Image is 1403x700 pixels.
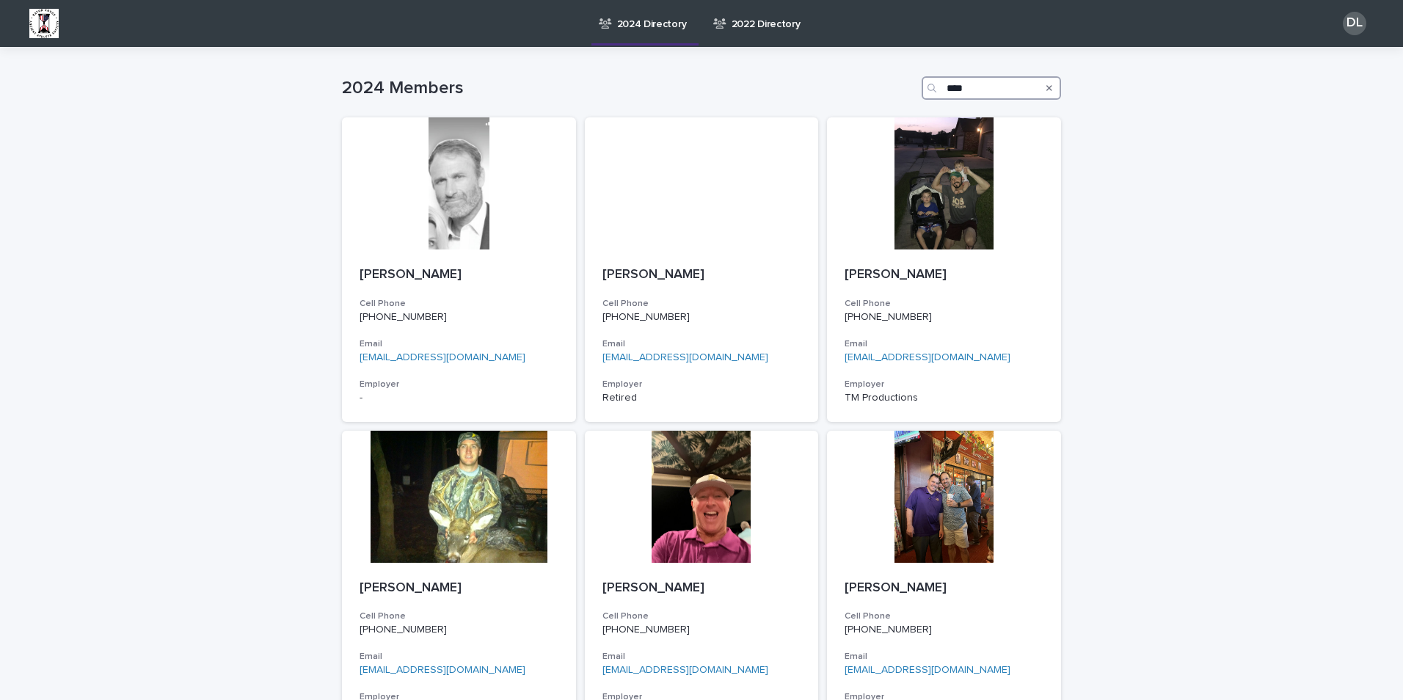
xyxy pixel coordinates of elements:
[602,624,690,635] a: [PHONE_NUMBER]
[845,392,1043,404] p: TM Productions
[845,267,1043,283] p: [PERSON_NAME]
[29,9,59,38] img: BsxibNoaTPe9uU9VL587
[602,651,801,663] h3: Email
[845,352,1010,362] a: [EMAIL_ADDRESS][DOMAIN_NAME]
[602,352,768,362] a: [EMAIL_ADDRESS][DOMAIN_NAME]
[360,352,525,362] a: [EMAIL_ADDRESS][DOMAIN_NAME]
[360,267,558,283] p: [PERSON_NAME]
[827,117,1061,422] a: [PERSON_NAME]Cell Phone[PHONE_NUMBER]Email[EMAIL_ADDRESS][DOMAIN_NAME]EmployerTM Productions
[922,76,1061,100] input: Search
[360,338,558,350] h3: Email
[602,580,801,597] p: [PERSON_NAME]
[845,580,1043,597] p: [PERSON_NAME]
[602,379,801,390] h3: Employer
[342,78,916,99] h1: 2024 Members
[845,651,1043,663] h3: Email
[845,665,1010,675] a: [EMAIL_ADDRESS][DOMAIN_NAME]
[360,651,558,663] h3: Email
[845,312,932,322] a: [PHONE_NUMBER]
[360,392,558,404] p: -
[845,338,1043,350] h3: Email
[602,665,768,675] a: [EMAIL_ADDRESS][DOMAIN_NAME]
[360,312,447,322] a: [PHONE_NUMBER]
[602,392,801,404] p: Retired
[1343,12,1366,35] div: DL
[360,379,558,390] h3: Employer
[845,624,932,635] a: [PHONE_NUMBER]
[360,665,525,675] a: [EMAIL_ADDRESS][DOMAIN_NAME]
[602,338,801,350] h3: Email
[360,580,558,597] p: [PERSON_NAME]
[602,298,801,310] h3: Cell Phone
[360,624,447,635] a: [PHONE_NUMBER]
[342,117,576,422] a: [PERSON_NAME]Cell Phone[PHONE_NUMBER]Email[EMAIL_ADDRESS][DOMAIN_NAME]Employer-
[360,298,558,310] h3: Cell Phone
[602,610,801,622] h3: Cell Phone
[602,312,690,322] a: [PHONE_NUMBER]
[845,379,1043,390] h3: Employer
[845,610,1043,622] h3: Cell Phone
[845,298,1043,310] h3: Cell Phone
[585,117,819,422] a: [PERSON_NAME]Cell Phone[PHONE_NUMBER]Email[EMAIL_ADDRESS][DOMAIN_NAME]EmployerRetired
[360,610,558,622] h3: Cell Phone
[602,267,801,283] p: [PERSON_NAME]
